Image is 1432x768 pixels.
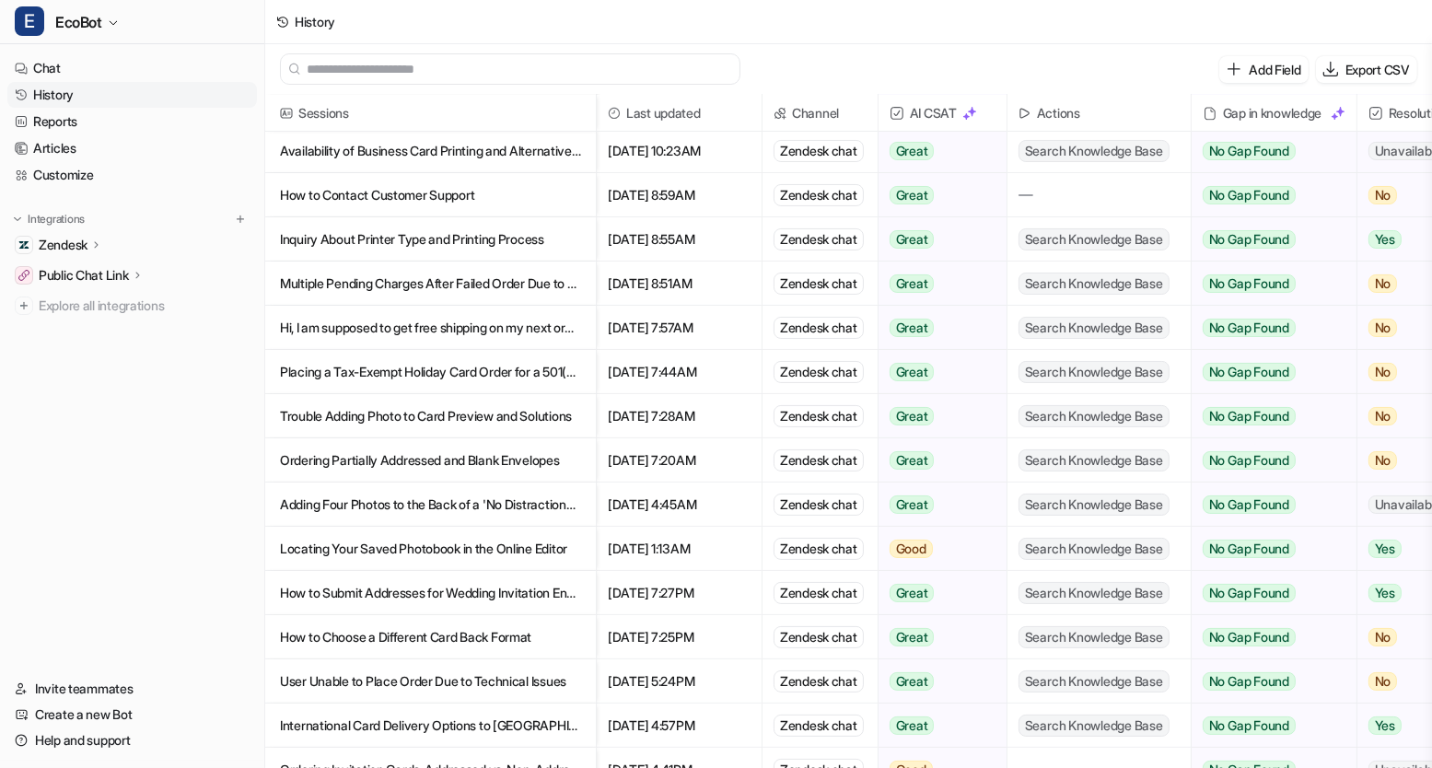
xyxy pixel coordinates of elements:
[879,173,995,217] button: Great
[774,361,864,383] div: Zendesk chat
[890,274,935,293] span: Great
[7,210,90,228] button: Integrations
[7,162,257,188] a: Customize
[890,584,935,602] span: Great
[1192,704,1343,748] button: No Gap Found
[774,582,864,604] div: Zendesk chat
[7,293,257,319] a: Explore all integrations
[1203,672,1296,691] span: No Gap Found
[1019,670,1170,692] span: Search Knowledge Base
[604,262,754,306] span: [DATE] 8:51AM
[1192,438,1343,483] button: No Gap Found
[39,291,250,320] span: Explore all integrations
[1019,626,1170,648] span: Search Knowledge Base
[280,483,581,527] p: Adding Four Photos to the Back of a 'No Distractions' Card
[879,659,995,704] button: Great
[1203,716,1296,735] span: No Gap Found
[280,659,581,704] p: User Unable to Place Order Due to Technical Issues
[1368,319,1398,337] span: No
[774,273,864,295] div: Zendesk chat
[15,6,44,36] span: E
[15,297,33,315] img: explore all integrations
[1368,584,1402,602] span: Yes
[39,266,129,285] p: Public Chat Link
[280,350,581,394] p: Placing a Tax-Exempt Holiday Card Order for a 501(c)(3) Nonprofit
[1203,584,1296,602] span: No Gap Found
[1203,363,1296,381] span: No Gap Found
[234,213,247,226] img: menu_add.svg
[1192,571,1343,615] button: No Gap Found
[879,438,995,483] button: Great
[1192,483,1343,527] button: No Gap Found
[1368,628,1398,646] span: No
[1203,540,1296,558] span: No Gap Found
[280,615,581,659] p: How to Choose a Different Card Back Format
[1037,95,1080,132] h2: Actions
[604,704,754,748] span: [DATE] 4:57PM
[273,95,588,132] span: Sessions
[890,363,935,381] span: Great
[774,184,864,206] div: Zendesk chat
[1368,230,1402,249] span: Yes
[7,702,257,727] a: Create a new Bot
[879,394,995,438] button: Great
[1019,538,1170,560] span: Search Knowledge Base
[774,405,864,427] div: Zendesk chat
[1249,60,1300,79] p: Add Field
[55,9,102,35] span: EcoBot
[890,451,935,470] span: Great
[7,727,257,753] a: Help and support
[1219,56,1308,83] button: Add Field
[280,306,581,350] p: Hi, I am supposed to get free shipping on my next order. I lost the email contact of the person w...
[1203,495,1296,514] span: No Gap Found
[774,228,864,250] div: Zendesk chat
[1368,274,1398,293] span: No
[604,129,754,173] span: [DATE] 10:23AM
[18,270,29,281] img: Public Chat Link
[1192,394,1343,438] button: No Gap Found
[604,217,754,262] span: [DATE] 8:55AM
[280,173,581,217] p: How to Contact Customer Support
[1019,715,1170,737] span: Search Knowledge Base
[879,615,995,659] button: Great
[1203,319,1296,337] span: No Gap Found
[890,407,935,425] span: Great
[1192,350,1343,394] button: No Gap Found
[1345,60,1410,79] p: Export CSV
[1192,217,1343,262] button: No Gap Found
[774,449,864,471] div: Zendesk chat
[774,317,864,339] div: Zendesk chat
[1019,449,1170,471] span: Search Knowledge Base
[280,262,581,306] p: Multiple Pending Charges After Failed Order Due to Debit Card Issue
[280,129,581,173] p: Availability of Business Card Printing and Alternative Card Sizes
[890,495,935,514] span: Great
[604,173,754,217] span: [DATE] 8:59AM
[280,527,581,571] p: Locating Your Saved Photobook in the Online Editor
[7,55,257,81] a: Chat
[1203,142,1296,160] span: No Gap Found
[295,12,335,31] div: History
[879,527,995,571] button: Good
[1203,274,1296,293] span: No Gap Found
[28,212,85,227] p: Integrations
[879,571,995,615] button: Great
[890,716,935,735] span: Great
[1203,230,1296,249] span: No Gap Found
[604,95,754,132] span: Last updated
[7,82,257,108] a: History
[280,394,581,438] p: Trouble Adding Photo to Card Preview and Solutions
[879,704,995,748] button: Great
[1192,173,1343,217] button: No Gap Found
[39,236,87,254] p: Zendesk
[604,659,754,704] span: [DATE] 5:24PM
[879,217,995,262] button: Great
[1316,56,1417,83] button: Export CSV
[1368,407,1398,425] span: No
[1019,582,1170,604] span: Search Knowledge Base
[280,438,581,483] p: Ordering Partially Addressed and Blank Envelopes
[1192,659,1343,704] button: No Gap Found
[1019,405,1170,427] span: Search Knowledge Base
[770,95,870,132] span: Channel
[280,571,581,615] p: How to Submit Addresses for Wedding Invitation Envelope Printing
[1368,540,1402,558] span: Yes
